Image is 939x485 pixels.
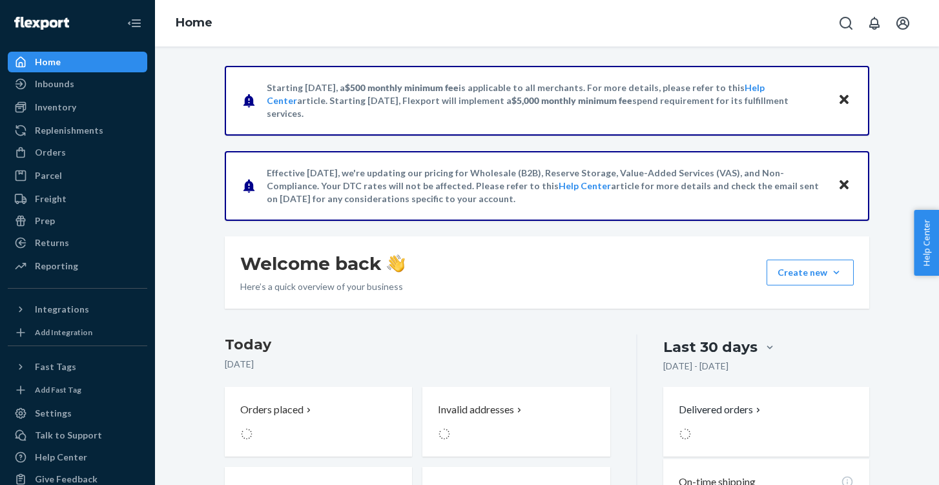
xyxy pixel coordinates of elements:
[267,167,825,205] p: Effective [DATE], we're updating our pricing for Wholesale (B2B), Reserve Storage, Value-Added Se...
[35,124,103,137] div: Replenishments
[35,236,69,249] div: Returns
[225,358,610,371] p: [DATE]
[438,402,514,417] p: Invalid addresses
[8,425,147,446] button: Talk to Support
[8,256,147,276] a: Reporting
[35,214,55,227] div: Prep
[387,254,405,273] img: hand-wave emoji
[8,52,147,72] a: Home
[35,146,66,159] div: Orders
[267,81,825,120] p: Starting [DATE], a is applicable to all merchants. For more details, please refer to this article...
[8,447,147,468] a: Help Center
[8,356,147,377] button: Fast Tags
[511,95,632,106] span: $5,000 monthly minimum fee
[890,10,916,36] button: Open account menu
[225,387,412,457] button: Orders placed
[35,101,76,114] div: Inventory
[35,360,76,373] div: Fast Tags
[836,176,852,195] button: Close
[559,180,611,191] a: Help Center
[121,10,147,36] button: Close Navigation
[240,252,405,275] h1: Welcome back
[240,402,304,417] p: Orders placed
[35,384,81,395] div: Add Fast Tag
[767,260,854,285] button: Create new
[35,56,61,68] div: Home
[35,260,78,273] div: Reporting
[8,325,147,340] a: Add Integration
[914,210,939,276] button: Help Center
[345,82,459,93] span: $500 monthly minimum fee
[422,387,610,457] button: Invalid addresses
[35,303,89,316] div: Integrations
[679,402,763,417] button: Delivered orders
[8,211,147,231] a: Prep
[8,299,147,320] button: Integrations
[8,382,147,398] a: Add Fast Tag
[8,232,147,253] a: Returns
[176,15,212,30] a: Home
[35,407,72,420] div: Settings
[8,403,147,424] a: Settings
[35,327,92,338] div: Add Integration
[836,91,852,110] button: Close
[14,17,69,30] img: Flexport logo
[225,335,610,355] h3: Today
[663,360,728,373] p: [DATE] - [DATE]
[833,10,859,36] button: Open Search Box
[8,97,147,118] a: Inventory
[240,280,405,293] p: Here’s a quick overview of your business
[35,77,74,90] div: Inbounds
[862,10,887,36] button: Open notifications
[35,429,102,442] div: Talk to Support
[35,192,67,205] div: Freight
[8,142,147,163] a: Orders
[8,165,147,186] a: Parcel
[8,74,147,94] a: Inbounds
[8,120,147,141] a: Replenishments
[8,189,147,209] a: Freight
[35,451,87,464] div: Help Center
[663,337,758,357] div: Last 30 days
[35,169,62,182] div: Parcel
[165,5,223,42] ol: breadcrumbs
